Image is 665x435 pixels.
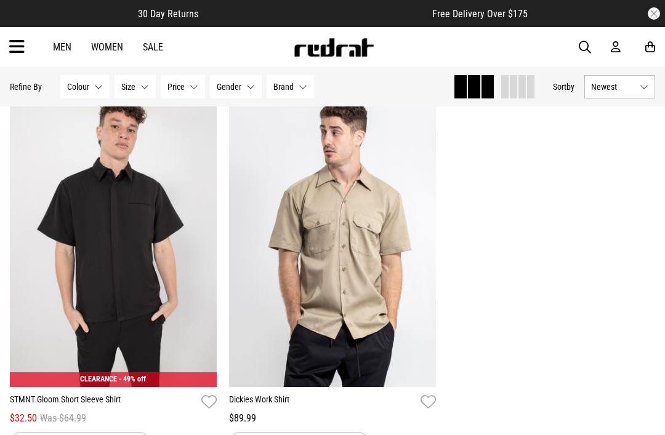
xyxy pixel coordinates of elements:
div: $89.99 [229,411,436,426]
p: Refine By [10,82,42,92]
span: Was $64.99 [40,411,86,426]
button: Sortby [553,79,574,94]
span: Newest [591,82,635,92]
span: by [566,82,574,92]
a: Women [91,41,123,53]
button: Price [161,75,205,98]
img: Redrat logo [293,38,374,57]
button: Open LiveChat chat widget [10,5,47,42]
span: Free Delivery Over $175 [432,8,528,20]
a: Sale [143,41,163,53]
iframe: Customer reviews powered by Trustpilot [223,7,408,20]
span: CLEARANCE [80,375,117,383]
button: Newest [584,75,655,98]
button: Brand [267,75,314,98]
a: STMNT Gloom Short Sleeve Shirt [10,393,196,411]
span: Size [121,82,135,92]
button: Colour [60,75,110,98]
button: Size [115,75,156,98]
a: Dickies Work Shirt [229,393,416,411]
span: Colour [67,82,89,92]
span: 30 Day Returns [138,8,198,20]
img: Dickies Work Shirt in Brown [229,98,436,387]
span: Gender [217,82,241,92]
span: $32.50 [10,411,37,426]
button: Gender [210,75,262,98]
img: Stmnt Gloom Short Sleeve Shirt in Black [10,98,217,387]
span: Price [167,82,185,92]
span: Brand [273,82,294,92]
a: Men [53,41,71,53]
span: - 49% off [119,375,146,383]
